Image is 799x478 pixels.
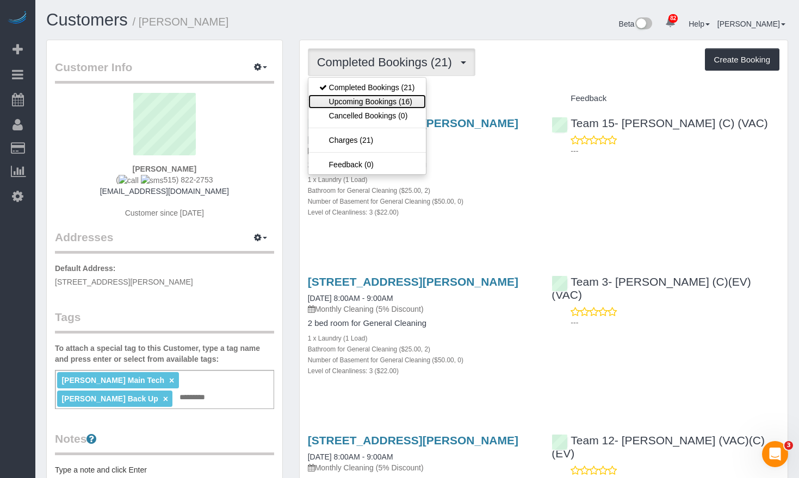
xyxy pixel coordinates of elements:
a: Cancelled Bookings (0) [308,109,426,123]
a: Customers [46,10,128,29]
small: / [PERSON_NAME] [133,16,229,28]
img: call [119,175,139,186]
img: Automaid Logo [7,11,28,26]
span: Completed Bookings (21) [317,55,457,69]
a: Beta [619,20,653,28]
small: Bathroom for General Cleaning ($25.00, 2) [308,187,430,194]
a: [DATE] 8:00AM - 9:00AM [308,294,393,303]
legend: Tags [55,309,274,334]
a: Team 15- [PERSON_NAME] (C) (VAC) [552,117,768,129]
span: Customer since [DATE] [125,209,204,217]
pre: Type a note and click Enter [55,464,274,475]
a: Team 12- [PERSON_NAME] (VAC)(C)(EV) [552,434,765,460]
p: --- [571,146,779,156]
a: Team 3- [PERSON_NAME] (C)(EV)(VAC) [552,275,751,301]
a: Upcoming Bookings (16) [308,95,426,109]
strong: [PERSON_NAME] [133,165,196,173]
img: sms [141,175,164,186]
p: Monthly Cleaning (5% Discount) [308,304,536,315]
a: [DATE] 8:00AM - 9:00AM [308,452,393,461]
a: Charges (21) [308,133,426,147]
a: [STREET_ADDRESS][PERSON_NAME] [308,275,518,288]
a: × [169,376,174,385]
p: Monthly Cleaning (5% Discount) [308,462,536,473]
a: [STREET_ADDRESS][PERSON_NAME] [308,434,518,446]
a: 82 [660,11,681,35]
button: Completed Bookings (21) [308,48,475,76]
small: Bathroom for General Cleaning ($25.00, 2) [308,345,430,353]
small: 1 x Laundry (1 Load) [308,335,368,342]
label: To attach a special tag to this Customer, type a tag name and press enter or select from availabl... [55,343,274,364]
small: Number of Basement for General Cleaning ($50.00, 0) [308,356,463,364]
a: × [163,394,168,404]
h4: 2 bed room for General Cleaning [308,319,536,328]
small: Level of Cleanliness: 3 ($22.00) [308,209,399,216]
span: [PERSON_NAME] Back Up [61,394,158,403]
iframe: Intercom live chat [762,441,788,467]
a: Feedback (0) [308,158,426,172]
legend: Notes [55,431,274,455]
span: [STREET_ADDRESS][PERSON_NAME] [55,278,193,286]
h4: Feedback [552,94,779,103]
a: [PERSON_NAME] [717,20,785,28]
a: Help [689,20,710,28]
img: New interface [634,17,652,32]
span: [PERSON_NAME] Main Tech [61,376,164,385]
span: ( 515) 822-2753 [116,175,213,184]
a: Completed Bookings (21) [308,80,426,95]
legend: Customer Info [55,59,274,84]
span: 3 [784,441,793,450]
small: 1 x Laundry (1 Load) [308,176,368,184]
p: --- [571,317,779,328]
small: Number of Basement for General Cleaning ($50.00, 0) [308,198,463,205]
span: 82 [668,14,678,23]
small: Level of Cleanliness: 3 ($22.00) [308,367,399,375]
button: Create Booking [705,48,779,71]
a: [EMAIL_ADDRESS][DOMAIN_NAME] [100,187,229,196]
label: Default Address: [55,263,116,274]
